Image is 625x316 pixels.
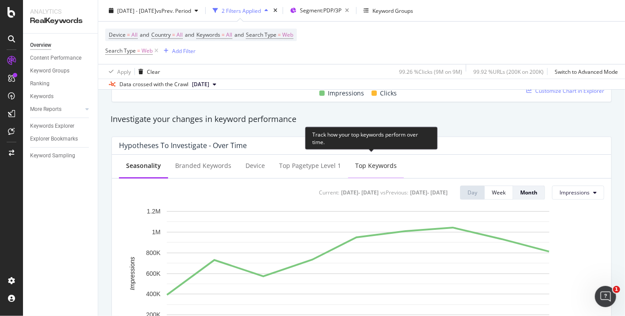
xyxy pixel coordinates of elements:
div: Add Filter [172,47,196,54]
div: Keyword Sampling [30,151,75,160]
button: [DATE] - [DATE]vsPrev. Period [105,4,202,18]
span: = [278,31,281,38]
button: Switch to Advanced Mode [551,65,618,79]
span: Customize Chart in Explorer [535,87,604,95]
text: 1.2M [147,208,161,215]
a: More Reports [30,105,83,114]
div: Top Pagetype Level 1 [279,161,341,170]
div: Analytics [30,7,91,16]
span: [DATE] - [DATE] [117,7,156,14]
button: Keyword Groups [360,4,417,18]
button: [DATE] [188,79,220,90]
span: and [234,31,244,38]
span: All [131,29,138,41]
div: Overview [30,41,51,50]
button: Month [513,186,545,200]
button: Apply [105,65,131,79]
button: Impressions [552,186,604,200]
span: Search Type [246,31,276,38]
div: Data crossed with the Crawl [119,80,188,88]
span: = [137,47,140,54]
span: All [176,29,183,41]
text: 800K [146,249,161,256]
span: Impressions [560,189,590,196]
span: 2025 Oct. 5th [192,80,209,88]
span: Country [151,31,171,38]
span: = [222,31,225,38]
a: Customize Chart in Explorer [526,87,604,95]
button: Add Filter [160,46,196,56]
div: Keyword Groups [372,7,413,14]
div: Clear [147,68,160,75]
text: 400K [146,290,161,297]
span: vs Prev. Period [156,7,191,14]
div: Week [492,189,506,196]
span: Web [282,29,293,41]
div: Current: [319,189,339,196]
div: 2 Filters Applied [222,7,261,14]
text: 600K [146,270,161,277]
div: Switch to Advanced Mode [555,68,618,75]
a: Content Performance [30,53,92,63]
div: Day [468,189,477,196]
span: Search Type [105,47,136,54]
div: Apply [117,68,131,75]
div: Keywords Explorer [30,122,74,131]
span: All [226,29,232,41]
span: Keywords [196,31,220,38]
div: Month [520,189,537,196]
div: Keywords [30,92,54,101]
a: Keyword Groups [30,66,92,76]
div: Track how your top keywords perform over time. [305,126,438,149]
span: Segment: PDP/3P [300,7,341,14]
span: Impressions [328,88,364,99]
a: Ranking [30,79,92,88]
div: vs Previous : [380,189,408,196]
div: Content Performance [30,53,81,63]
button: Clear [135,65,160,79]
div: Seasonality [126,161,161,170]
div: Ranking [30,79,50,88]
div: 99.92 % URLs ( 200K on 200K ) [473,68,544,75]
div: times [272,6,279,15]
span: Device [109,31,126,38]
button: Segment:PDP/3P [287,4,353,18]
a: Overview [30,41,92,50]
div: Explorer Bookmarks [30,134,78,144]
iframe: Intercom live chat [595,286,616,307]
a: Keywords [30,92,92,101]
a: Explorer Bookmarks [30,134,92,144]
a: Keyword Sampling [30,151,92,160]
div: RealKeywords [30,16,91,26]
div: More Reports [30,105,61,114]
div: Device [245,161,265,170]
a: Keywords Explorer [30,122,92,131]
button: Week [485,186,513,200]
span: and [185,31,194,38]
span: Web [142,45,153,57]
div: Keyword Groups [30,66,69,76]
div: Branded Keywords [175,161,231,170]
span: Clicks [380,88,397,99]
div: 99.26 % Clicks ( 9M on 9M ) [399,68,462,75]
button: Day [460,186,485,200]
text: 1M [152,228,161,236]
span: and [140,31,149,38]
button: 2 Filters Applied [209,4,272,18]
span: = [127,31,130,38]
div: Top Keywords [355,161,397,170]
text: Impressions [129,257,136,290]
div: [DATE] - [DATE] [341,189,379,196]
span: = [172,31,175,38]
div: Hypotheses to Investigate - Over Time [119,141,247,150]
div: [DATE] - [DATE] [410,189,448,196]
span: 1 [613,286,620,293]
div: Investigate your changes in keyword performance [111,114,613,125]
